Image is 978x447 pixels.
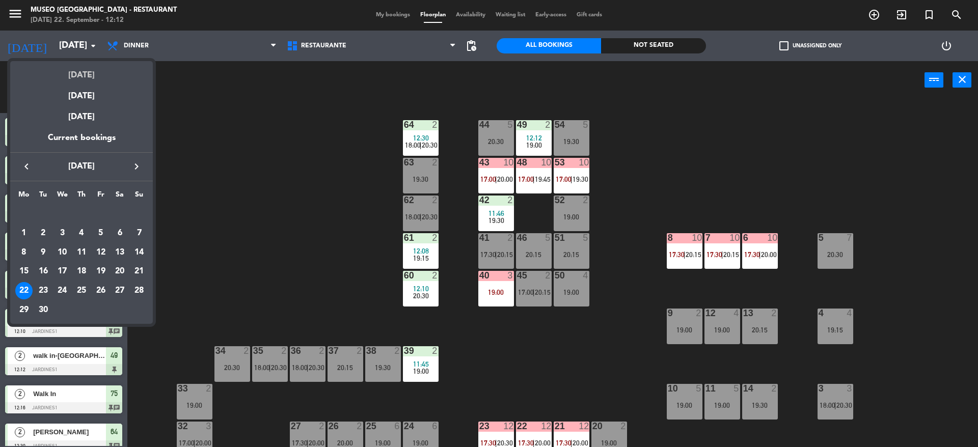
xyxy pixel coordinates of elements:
div: 4 [73,225,90,242]
td: September 6, 2025 [111,223,130,243]
td: September 4, 2025 [72,223,91,243]
div: 12 [92,244,110,261]
td: September 22, 2025 [14,281,34,300]
div: 27 [111,282,128,299]
td: September 17, 2025 [52,262,72,281]
div: 26 [92,282,110,299]
div: 11 [73,244,90,261]
td: September 10, 2025 [52,243,72,262]
div: 28 [130,282,148,299]
td: September 8, 2025 [14,243,34,262]
td: SEP [14,204,149,223]
div: 24 [53,282,71,299]
div: 15 [15,263,33,280]
td: September 2, 2025 [34,223,53,243]
td: September 9, 2025 [34,243,53,262]
th: Saturday [111,189,130,205]
th: Monday [14,189,34,205]
th: Friday [91,189,111,205]
td: September 11, 2025 [72,243,91,262]
th: Thursday [72,189,91,205]
td: September 14, 2025 [129,243,149,262]
td: September 23, 2025 [34,281,53,300]
div: 30 [35,301,52,319]
i: keyboard_arrow_left [20,160,33,173]
td: September 24, 2025 [52,281,72,300]
th: Sunday [129,189,149,205]
div: [DATE] [10,103,153,131]
div: 20 [111,263,128,280]
td: September 12, 2025 [91,243,111,262]
div: [DATE] [10,82,153,103]
td: September 18, 2025 [72,262,91,281]
div: 19 [92,263,110,280]
td: September 27, 2025 [111,281,130,300]
td: September 7, 2025 [129,223,149,243]
div: 14 [130,244,148,261]
div: 6 [111,225,128,242]
td: September 15, 2025 [14,262,34,281]
td: September 20, 2025 [111,262,130,281]
div: 16 [35,263,52,280]
div: 8 [15,244,33,261]
div: 22 [15,282,33,299]
div: 13 [111,244,128,261]
i: keyboard_arrow_right [130,160,143,173]
div: 23 [35,282,52,299]
td: September 28, 2025 [129,281,149,300]
td: September 16, 2025 [34,262,53,281]
div: 2 [35,225,52,242]
td: September 5, 2025 [91,223,111,243]
div: 25 [73,282,90,299]
div: 9 [35,244,52,261]
div: 7 [130,225,148,242]
div: Current bookings [10,131,153,152]
td: September 26, 2025 [91,281,111,300]
div: 18 [73,263,90,280]
div: 3 [53,225,71,242]
div: 21 [130,263,148,280]
button: keyboard_arrow_right [127,160,146,173]
button: keyboard_arrow_left [17,160,36,173]
div: 1 [15,225,33,242]
td: September 30, 2025 [34,300,53,320]
div: 5 [92,225,110,242]
th: Wednesday [52,189,72,205]
td: September 29, 2025 [14,300,34,320]
div: [DATE] [10,61,153,82]
div: 29 [15,301,33,319]
td: September 3, 2025 [52,223,72,243]
td: September 1, 2025 [14,223,34,243]
div: 17 [53,263,71,280]
div: 10 [53,244,71,261]
th: Tuesday [34,189,53,205]
td: September 19, 2025 [91,262,111,281]
span: [DATE] [36,160,127,173]
td: September 21, 2025 [129,262,149,281]
td: September 25, 2025 [72,281,91,300]
td: September 13, 2025 [111,243,130,262]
